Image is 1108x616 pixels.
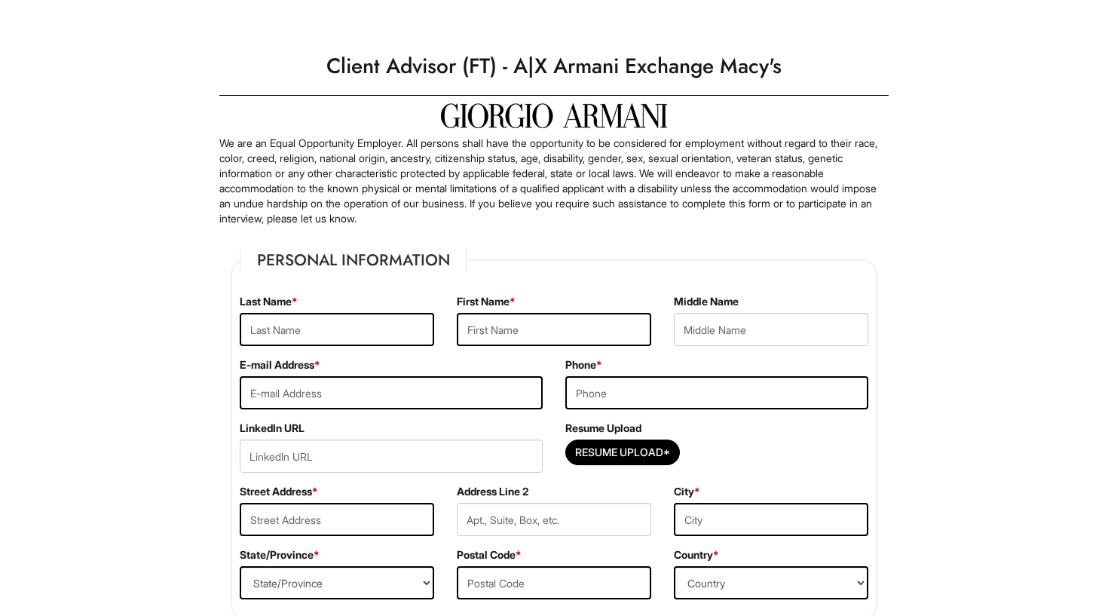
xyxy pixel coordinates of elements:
[240,376,543,409] input: E-mail Address
[240,566,434,599] select: State/Province
[674,503,868,536] input: City
[565,421,641,436] label: Resume Upload
[240,421,305,436] label: LinkedIn URL
[219,136,889,226] p: We are an Equal Opportunity Employer. All persons shall have the opportunity to be considered for...
[240,440,543,473] input: LinkedIn URL
[240,294,298,309] label: Last Name
[441,103,667,128] img: Giorgio Armani
[240,547,320,562] label: State/Province
[457,547,522,562] label: Postal Code
[565,357,602,372] label: Phone
[674,313,868,346] input: Middle Name
[240,484,318,499] label: Street Address
[212,45,896,87] h1: Client Advisor (FT) - A|X Armani Exchange Macy's
[674,566,868,599] select: Country
[457,313,651,346] input: First Name
[674,294,739,309] label: Middle Name
[457,484,528,499] label: Address Line 2
[240,249,467,271] legend: Personal Information
[457,294,516,309] label: First Name
[240,503,434,536] input: Street Address
[674,484,700,499] label: City
[565,376,868,409] input: Phone
[565,440,680,465] button: Resume Upload*Resume Upload*
[457,503,651,536] input: Apt., Suite, Box, etc.
[457,566,651,599] input: Postal Code
[240,357,320,372] label: E-mail Address
[240,313,434,346] input: Last Name
[674,547,719,562] label: Country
